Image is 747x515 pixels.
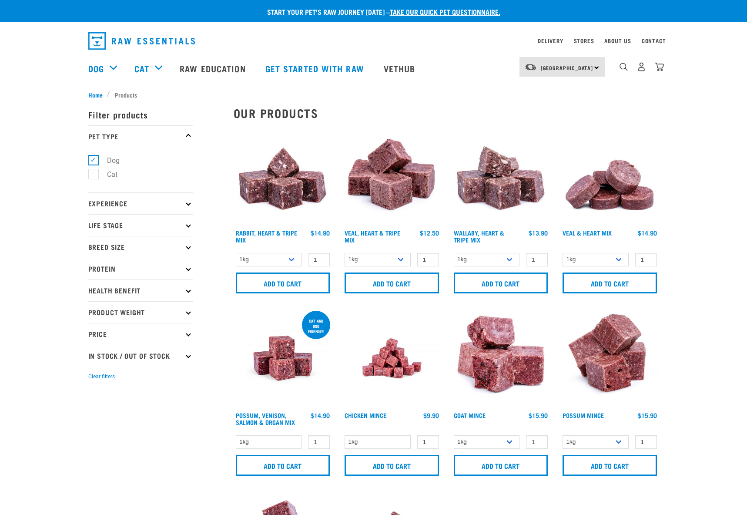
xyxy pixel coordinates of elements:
div: $14.90 [638,229,657,236]
a: Get started with Raw [257,51,375,86]
h2: Our Products [234,106,659,120]
p: Pet Type [88,125,193,147]
a: Possum, Venison, Salmon & Organ Mix [236,414,295,424]
img: 1102 Possum Mince 01 [560,309,659,408]
span: [GEOGRAPHIC_DATA] [541,66,593,69]
img: Raw Essentials Logo [88,32,195,50]
label: Dog [93,155,123,166]
nav: dropdown navigation [81,29,666,53]
img: Chicken M Ince 1613 [342,309,441,408]
input: 1 [417,435,439,449]
p: Health Benefit [88,279,193,301]
p: Price [88,323,193,345]
p: Breed Size [88,236,193,258]
img: 1175 Rabbit Heart Tripe Mix 01 [234,127,332,226]
a: Wallaby, Heart & Tripe Mix [454,231,504,241]
p: Life Stage [88,214,193,236]
input: 1 [635,253,657,266]
a: Stores [574,39,594,42]
a: Home [88,90,107,99]
a: Veal & Heart Mix [563,231,612,234]
input: 1 [308,253,330,266]
input: Add to cart [454,273,548,293]
div: $13.90 [529,229,548,236]
input: Add to cart [345,455,439,476]
p: Filter products [88,104,193,125]
a: Goat Mince [454,414,486,417]
a: About Us [604,39,631,42]
input: 1 [308,435,330,449]
a: Delivery [538,39,563,42]
label: Cat [93,169,121,180]
div: $12.50 [420,229,439,236]
a: Veal, Heart & Tripe Mix [345,231,400,241]
div: cat and dog friendly! [302,314,330,338]
div: $14.90 [311,229,330,236]
input: Add to cart [454,455,548,476]
a: Vethub [375,51,426,86]
img: 1152 Veal Heart Medallions 01 [560,127,659,226]
img: Possum Venison Salmon Organ 1626 [234,309,332,408]
img: van-moving.png [525,63,536,71]
img: home-icon-1@2x.png [620,63,628,71]
input: Add to cart [563,455,657,476]
input: Add to cart [345,273,439,293]
div: $15.90 [529,412,548,419]
input: Add to cart [236,455,330,476]
input: 1 [526,253,548,266]
p: Experience [88,192,193,214]
p: Product Weight [88,301,193,323]
div: $9.90 [423,412,439,419]
a: Rabbit, Heart & Tripe Mix [236,231,297,241]
img: user.png [637,62,646,71]
a: Chicken Mince [345,414,386,417]
p: In Stock / Out Of Stock [88,345,193,367]
p: Protein [88,258,193,279]
input: 1 [526,435,548,449]
img: 1174 Wallaby Heart Tripe Mix 01 [452,127,550,226]
a: Contact [642,39,666,42]
div: $15.90 [638,412,657,419]
a: Dog [88,62,104,75]
a: Cat [134,62,149,75]
a: take our quick pet questionnaire. [390,10,500,13]
a: Raw Education [171,51,256,86]
img: home-icon@2x.png [655,62,664,71]
input: 1 [635,435,657,449]
input: Add to cart [563,273,657,293]
span: Home [88,90,103,99]
input: Add to cart [236,273,330,293]
nav: breadcrumbs [88,90,659,99]
a: Possum Mince [563,414,604,417]
img: Cubes [342,127,441,226]
input: 1 [417,253,439,266]
div: $14.90 [311,412,330,419]
img: 1077 Wild Goat Mince 01 [452,309,550,408]
button: Clear filters [88,373,115,380]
